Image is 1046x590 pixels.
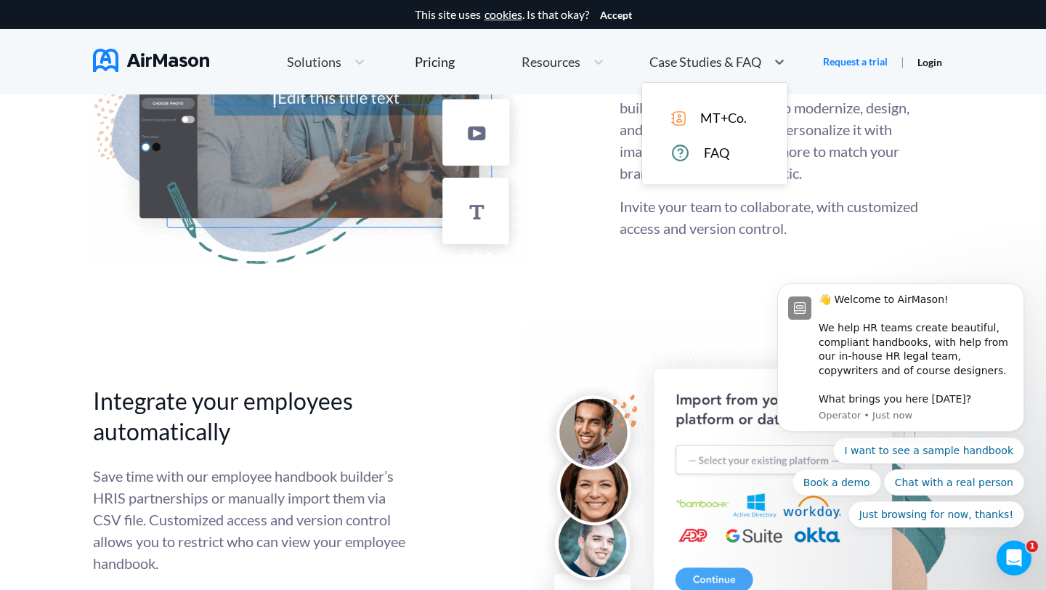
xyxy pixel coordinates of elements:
[917,56,942,68] a: Login
[649,55,761,68] span: Case Studies & FAQ
[600,9,632,21] button: Accept cookies
[415,49,455,75] a: Pricing
[287,55,341,68] span: Solutions
[823,54,888,69] a: Request a trial
[415,55,455,68] div: Pricing
[620,75,932,184] p: AirMason’s easy-to-use employee handbook builder is the easiest way to modernize, design, and upd...
[755,270,1046,536] iframe: Intercom notifications message
[700,110,747,126] span: MT+Co.
[93,386,405,447] h2: Integrate your employees automatically
[671,111,686,126] img: icon
[485,8,522,21] a: cookies
[1026,541,1038,552] span: 1
[620,75,932,239] div: Invite your team to collaborate, with customized access and version control.
[93,49,209,72] img: AirMason Logo
[93,465,405,574] div: Save time with our employee handbook builder’s HRIS partnerships or manually import them via CSV ...
[522,55,580,68] span: Resources
[997,541,1031,575] iframe: Intercom live chat
[704,145,729,161] span: FAQ
[901,54,904,68] span: |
